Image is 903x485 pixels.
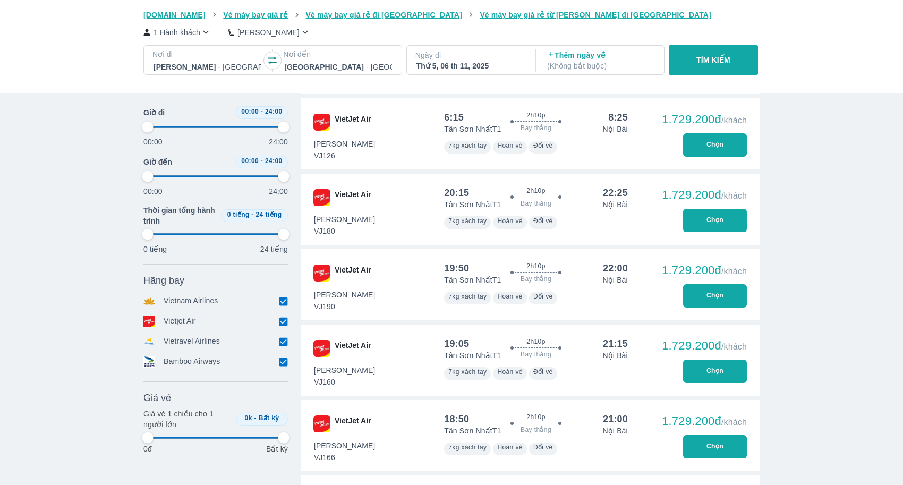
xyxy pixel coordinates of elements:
span: Hoàn vé [497,444,523,451]
button: 1 Hành khách [143,27,211,38]
span: VietJet Air [335,415,371,432]
div: 22:25 [603,186,628,199]
p: 0 tiếng [143,244,167,254]
span: 0k [245,414,252,422]
span: 7kg xách tay [448,217,487,225]
span: [DOMAIN_NAME] [143,11,206,19]
span: VJ180 [314,226,375,236]
span: [PERSON_NAME] [314,440,375,451]
span: Thời gian tổng hành trình [143,205,217,226]
span: Đổi vé [533,217,553,225]
span: Giờ đi [143,107,165,118]
p: Nội Bài [602,350,627,361]
div: 19:05 [444,337,469,350]
span: 00:00 [241,157,259,165]
span: VJ190 [314,301,375,312]
span: VietJet Air [335,114,371,131]
button: Chọn [683,284,747,308]
span: Bất kỳ [259,414,279,422]
button: [PERSON_NAME] [228,27,311,38]
img: VJ [313,415,330,432]
span: /khách [721,116,747,125]
button: Chọn [683,360,747,383]
img: VJ [313,114,330,131]
p: Nội Bài [602,426,627,436]
p: 0đ [143,444,152,454]
p: TÌM KIẾM [696,55,730,65]
span: - [254,414,257,422]
nav: breadcrumb [143,10,760,20]
p: Nội Bài [602,124,627,134]
div: Thứ 5, 06 th 11, 2025 [416,61,524,71]
p: 00:00 [143,137,163,147]
span: Vé máy bay giá rẻ từ [PERSON_NAME] đi [GEOGRAPHIC_DATA] [480,11,711,19]
span: 0 tiếng [227,211,250,218]
p: Thêm ngày về [547,50,654,71]
span: 2h10p [526,413,545,421]
div: 19:50 [444,262,469,275]
p: Bamboo Airways [164,356,220,368]
p: [PERSON_NAME] [237,27,300,38]
div: 1.729.200đ [662,415,747,428]
span: Đổi vé [533,142,553,149]
div: 21:15 [603,337,628,350]
div: 22:00 [603,262,628,275]
p: Tân Sơn Nhất T1 [444,124,501,134]
p: 24:00 [269,186,288,197]
span: Hoàn vé [497,217,523,225]
p: Tân Sơn Nhất T1 [444,199,501,210]
span: 24 tiếng [256,211,282,218]
p: Tân Sơn Nhất T1 [444,350,501,361]
button: Chọn [683,209,747,232]
p: Tân Sơn Nhất T1 [444,275,501,285]
p: Bất kỳ [266,444,288,454]
span: Đổi vé [533,293,553,300]
span: [PERSON_NAME] [314,139,375,149]
button: Chọn [683,133,747,157]
p: Ngày đi [415,50,525,61]
span: Hoàn vé [497,368,523,376]
span: Đổi vé [533,368,553,376]
p: Tân Sơn Nhất T1 [444,426,501,436]
p: Vietnam Airlines [164,295,218,307]
p: ( Không bắt buộc ) [547,61,654,71]
span: Hoàn vé [497,293,523,300]
span: 2h10p [526,186,545,195]
span: Vé máy bay giá rẻ đi [GEOGRAPHIC_DATA] [306,11,462,19]
span: VJ166 [314,452,375,463]
span: Giá vé [143,392,171,404]
span: - [251,211,253,218]
span: VJ126 [314,150,375,161]
span: /khách [721,191,747,200]
p: Nơi đến [283,49,393,59]
span: [PERSON_NAME] [314,365,375,376]
div: 8:25 [608,111,628,124]
img: VJ [313,265,330,282]
p: 24 tiếng [260,244,288,254]
div: 1.729.200đ [662,189,747,201]
span: Hãng bay [143,274,184,287]
span: Đổi vé [533,444,553,451]
p: 00:00 [143,186,163,197]
div: 1.729.200đ [662,264,747,277]
div: 6:15 [444,111,464,124]
span: [PERSON_NAME] [314,214,375,225]
div: 20:15 [444,186,469,199]
button: Chọn [683,435,747,458]
span: 7kg xách tay [448,293,487,300]
span: VietJet Air [335,340,371,357]
span: 7kg xách tay [448,368,487,376]
div: 1.729.200đ [662,339,747,352]
img: VJ [313,189,330,206]
span: 00:00 [241,108,259,115]
p: 24:00 [269,137,288,147]
span: 2h10p [526,262,545,270]
span: 24:00 [265,108,283,115]
p: Nội Bài [602,275,627,285]
span: Vé máy bay giá rẻ [223,11,288,19]
p: 1 Hành khách [154,27,200,38]
span: Giờ đến [143,157,172,167]
p: Nơi đi [152,49,262,59]
span: VietJet Air [335,265,371,282]
span: /khách [721,267,747,276]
